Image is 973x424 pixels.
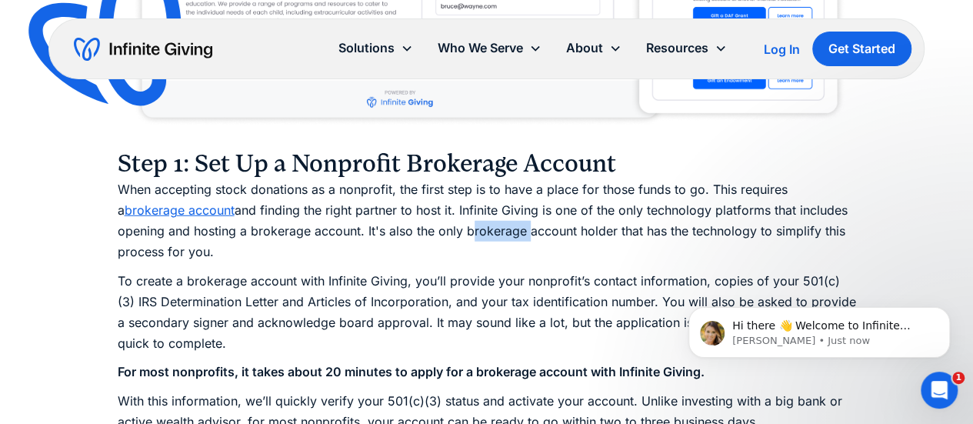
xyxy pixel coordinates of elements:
h3: Step 1: Set Up a Nonprofit Brokerage Account [118,149,856,179]
div: Resources [646,38,708,58]
div: Resources [634,32,739,65]
a: brokerage account [125,202,235,218]
div: Log In [764,43,800,55]
a: Get Started [812,32,911,66]
p: To create a brokerage account with Infinite Giving, you’ll provide your nonprofit’s contact infor... [118,271,856,355]
div: Solutions [338,38,395,58]
div: Who We Serve [438,38,523,58]
div: About [554,32,634,65]
a: Log In [764,40,800,58]
span: 1 [952,372,965,384]
a: home [74,37,212,62]
strong: For most nonprofits, it takes about 20 minutes to apply for a brokerage account with Infinite Giv... [118,364,705,379]
div: Solutions [326,32,425,65]
div: Who We Serve [425,32,554,65]
p: When accepting stock donations as a nonprofit, the first step is to have a place for those funds ... [118,179,856,263]
iframe: Intercom notifications message [665,275,973,382]
div: About [566,38,603,58]
iframe: Intercom live chat [921,372,958,409]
